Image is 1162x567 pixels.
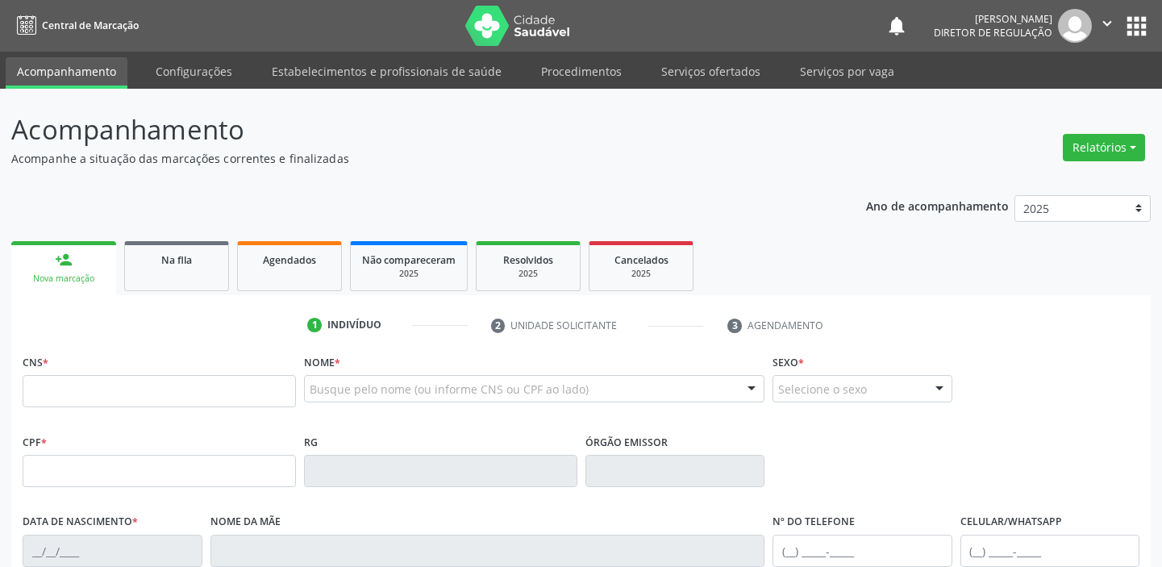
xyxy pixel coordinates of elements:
label: Nome [304,350,340,375]
div: 2025 [488,268,569,280]
button:  [1092,9,1122,43]
p: Ano de acompanhamento [866,195,1009,215]
button: apps [1122,12,1151,40]
label: Nome da mãe [210,510,281,535]
button: notifications [885,15,908,37]
span: Selecione o sexo [778,381,867,398]
button: Relatórios [1063,134,1145,161]
a: Serviços ofertados [650,57,772,85]
a: Procedimentos [530,57,633,85]
span: Diretor de regulação [934,26,1052,40]
span: Central de Marcação [42,19,139,32]
div: [PERSON_NAME] [934,12,1052,26]
div: person_add [55,251,73,269]
div: Indivíduo [327,318,381,332]
p: Acompanhe a situação das marcações correntes e finalizadas [11,150,809,167]
input: (__) _____-_____ [773,535,952,567]
span: Cancelados [614,253,668,267]
span: Na fila [161,253,192,267]
label: CNS [23,350,48,375]
input: (__) _____-_____ [960,535,1140,567]
div: 2025 [601,268,681,280]
i:  [1098,15,1116,32]
div: Nova marcação [23,273,105,285]
label: Nº do Telefone [773,510,855,535]
a: Acompanhamento [6,57,127,89]
span: Agendados [263,253,316,267]
label: Órgão emissor [585,430,668,455]
label: CPF [23,430,47,455]
span: Não compareceram [362,253,456,267]
label: Sexo [773,350,804,375]
a: Estabelecimentos e profissionais de saúde [260,57,513,85]
p: Acompanhamento [11,110,809,150]
a: Central de Marcação [11,12,139,39]
a: Configurações [144,57,244,85]
label: Data de nascimento [23,510,138,535]
span: Busque pelo nome (ou informe CNS ou CPF ao lado) [310,381,589,398]
a: Serviços por vaga [789,57,906,85]
input: __/__/____ [23,535,202,567]
span: Resolvidos [503,253,553,267]
label: RG [304,430,318,455]
div: 1 [307,318,322,332]
img: img [1058,9,1092,43]
label: Celular/WhatsApp [960,510,1062,535]
div: 2025 [362,268,456,280]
